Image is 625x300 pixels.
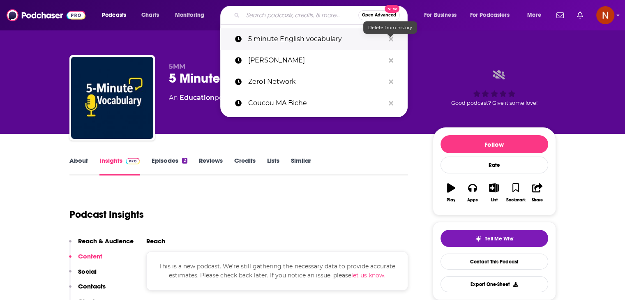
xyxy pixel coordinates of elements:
[220,71,408,92] a: Zero1 Network
[182,158,187,164] div: 2
[220,50,408,71] a: [PERSON_NAME]
[248,71,385,92] p: Zero1 Network
[78,282,106,290] p: Contacts
[440,178,462,208] button: Play
[451,100,537,106] span: Good podcast? Give it some love!
[69,237,134,252] button: Reach & Audience
[433,62,556,113] div: Good podcast? Give it some love!
[465,9,521,22] button: open menu
[71,57,153,139] img: 5 Minute English Vocabulary Show
[596,6,614,24] img: User Profile
[175,9,204,21] span: Monitoring
[440,254,548,270] a: Contact This Podcast
[169,9,215,22] button: open menu
[220,28,408,50] a: 5 minute English vocabulary
[69,282,106,298] button: Contacts
[248,28,385,50] p: 5 minute English vocabulary
[527,9,541,21] span: More
[69,157,88,175] a: About
[102,9,126,21] span: Podcasts
[199,157,223,175] a: Reviews
[291,157,311,175] a: Similar
[78,237,134,245] p: Reach & Audience
[574,8,586,22] a: Show notifications dropdown
[424,9,457,21] span: For Business
[440,135,548,153] button: Follow
[243,9,358,22] input: Search podcasts, credits, & more...
[126,158,140,164] img: Podchaser Pro
[220,92,408,114] a: Coucou MA Biche
[99,157,140,175] a: InsightsPodchaser Pro
[447,198,455,203] div: Play
[506,198,525,203] div: Bookmark
[470,9,510,21] span: For Podcasters
[485,235,513,242] span: Tell Me Why
[234,157,256,175] a: Credits
[248,50,385,71] p: Akshat Shrivastava
[440,230,548,247] button: tell me why sparkleTell Me Why
[169,93,241,103] div: An podcast
[78,252,102,260] p: Content
[363,21,417,34] div: Delete from history
[358,10,400,20] button: Open AdvancedNew
[596,6,614,24] span: Logged in as AdelNBM
[467,198,478,203] div: Apps
[462,178,483,208] button: Apps
[526,178,548,208] button: Share
[69,252,102,268] button: Content
[248,92,385,114] p: Coucou MA Biche
[475,235,482,242] img: tell me why sparkle
[136,9,164,22] a: Charts
[159,263,395,279] span: This is a new podcast. We’re still gathering the necessary data to provide accurate estimates. Pl...
[96,9,137,22] button: open menu
[141,9,159,21] span: Charts
[440,157,548,173] div: Rate
[267,157,279,175] a: Lists
[521,9,551,22] button: open menu
[553,8,567,22] a: Show notifications dropdown
[505,178,526,208] button: Bookmark
[7,7,85,23] img: Podchaser - Follow, Share and Rate Podcasts
[362,13,396,17] span: Open Advanced
[69,268,97,283] button: Social
[351,271,385,280] button: let us know.
[385,5,399,13] span: New
[69,208,144,221] h1: Podcast Insights
[483,178,505,208] button: List
[151,157,187,175] a: Episodes2
[78,268,97,275] p: Social
[596,6,614,24] button: Show profile menu
[440,276,548,292] button: Export One-Sheet
[491,198,498,203] div: List
[169,62,185,70] span: 5MM
[146,237,165,245] h2: Reach
[532,198,543,203] div: Share
[228,6,415,25] div: Search podcasts, credits, & more...
[180,94,214,102] a: Education
[418,9,467,22] button: open menu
